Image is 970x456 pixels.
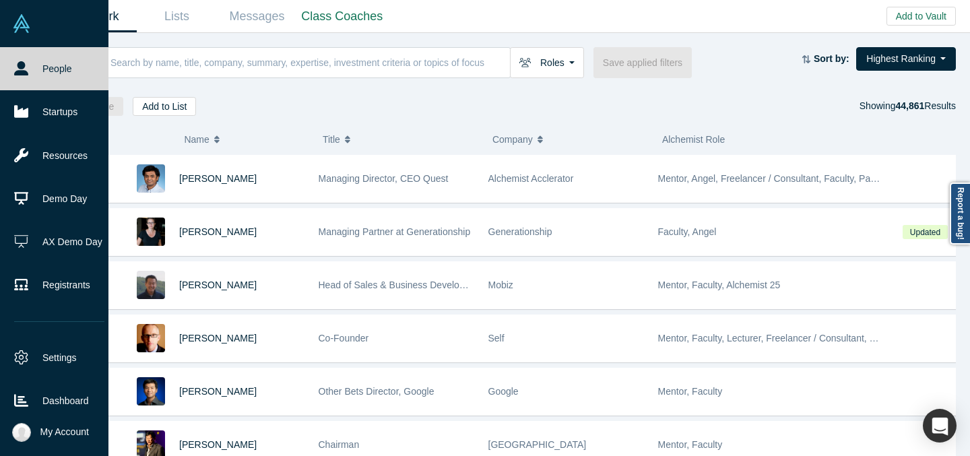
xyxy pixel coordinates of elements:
div: Showing [860,97,956,116]
span: Generationship [488,226,552,237]
span: Mobiz [488,280,513,290]
button: Name [184,125,309,154]
span: Mentor, Faculty [658,386,723,397]
img: Gnani Palanikumar's Profile Image [137,164,165,193]
strong: Sort by: [814,53,849,64]
span: Updated [903,225,947,239]
span: Company [492,125,533,154]
strong: 44,861 [895,100,924,111]
span: Other Bets Director, Google [319,386,434,397]
span: Co-Founder [319,333,369,344]
button: Roles [510,47,584,78]
input: Search by name, title, company, summary, expertise, investment criteria or topics of focus [109,46,510,78]
span: [GEOGRAPHIC_DATA] [488,439,587,450]
span: Mentor, Angel, Freelancer / Consultant, Faculty, Partner, Lecturer, VC [658,173,947,184]
button: Title [323,125,478,154]
a: [PERSON_NAME] [179,173,257,184]
button: Highest Ranking [856,47,956,71]
span: My Account [40,425,89,439]
span: Managing Director, CEO Quest [319,173,449,184]
img: Steven Kan's Profile Image [137,377,165,405]
span: Mentor, Faculty, Alchemist 25 [658,280,781,290]
span: Results [895,100,956,111]
a: Lists [137,1,217,32]
a: [PERSON_NAME] [179,333,257,344]
span: Alchemist Role [662,134,725,145]
img: Rachel Chalmers's Profile Image [137,218,165,246]
span: Head of Sales & Business Development (interim) [319,280,523,290]
img: Ally Hoang's Account [12,423,31,442]
a: [PERSON_NAME] [179,280,257,290]
img: Robert Winder's Profile Image [137,324,165,352]
img: Michael Chang's Profile Image [137,271,165,299]
a: Report a bug! [950,183,970,245]
span: Name [184,125,209,154]
img: Alchemist Vault Logo [12,14,31,33]
button: My Account [12,423,89,442]
a: Class Coaches [297,1,387,32]
button: Add to List [133,97,196,116]
a: Messages [217,1,297,32]
span: Mentor, Faculty [658,439,723,450]
span: Managing Partner at Generationship [319,226,471,237]
button: Company [492,125,648,154]
a: [PERSON_NAME] [179,386,257,397]
span: Faculty, Angel [658,226,717,237]
span: Chairman [319,439,360,450]
a: [PERSON_NAME] [179,226,257,237]
button: Add to Vault [886,7,956,26]
span: Title [323,125,340,154]
button: Save applied filters [593,47,692,78]
a: [PERSON_NAME] [179,439,257,450]
span: Alchemist Acclerator [488,173,574,184]
span: Google [488,386,519,397]
span: Self [488,333,505,344]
